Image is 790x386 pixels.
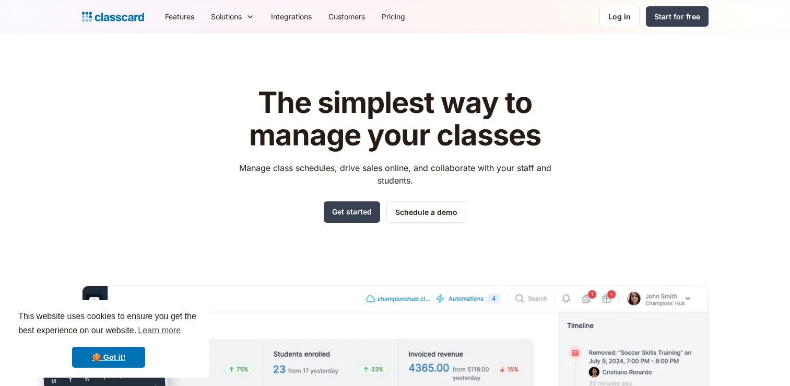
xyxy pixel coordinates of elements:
[203,5,263,28] div: Solutions
[599,6,640,27] a: Log in
[263,5,320,28] a: Integrations
[211,11,242,22] div: Solutions
[18,310,199,338] span: This website uses cookies to ensure you get the best experience on our website.
[386,201,466,223] a: Schedule a demo
[8,300,209,378] div: cookieconsent
[82,9,144,24] a: home
[324,201,380,223] a: Get started
[229,87,561,151] h1: The simplest way to manage your classes
[608,11,631,22] div: Log in
[229,162,561,187] p: Manage class schedules, drive sales online, and collaborate with your staff and students.
[373,5,414,28] a: Pricing
[654,11,700,22] div: Start for free
[72,347,145,368] a: dismiss cookie message
[157,5,203,28] a: Features
[136,323,182,338] a: learn more about cookies
[320,5,373,28] a: Customers
[646,6,709,27] a: Start for free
